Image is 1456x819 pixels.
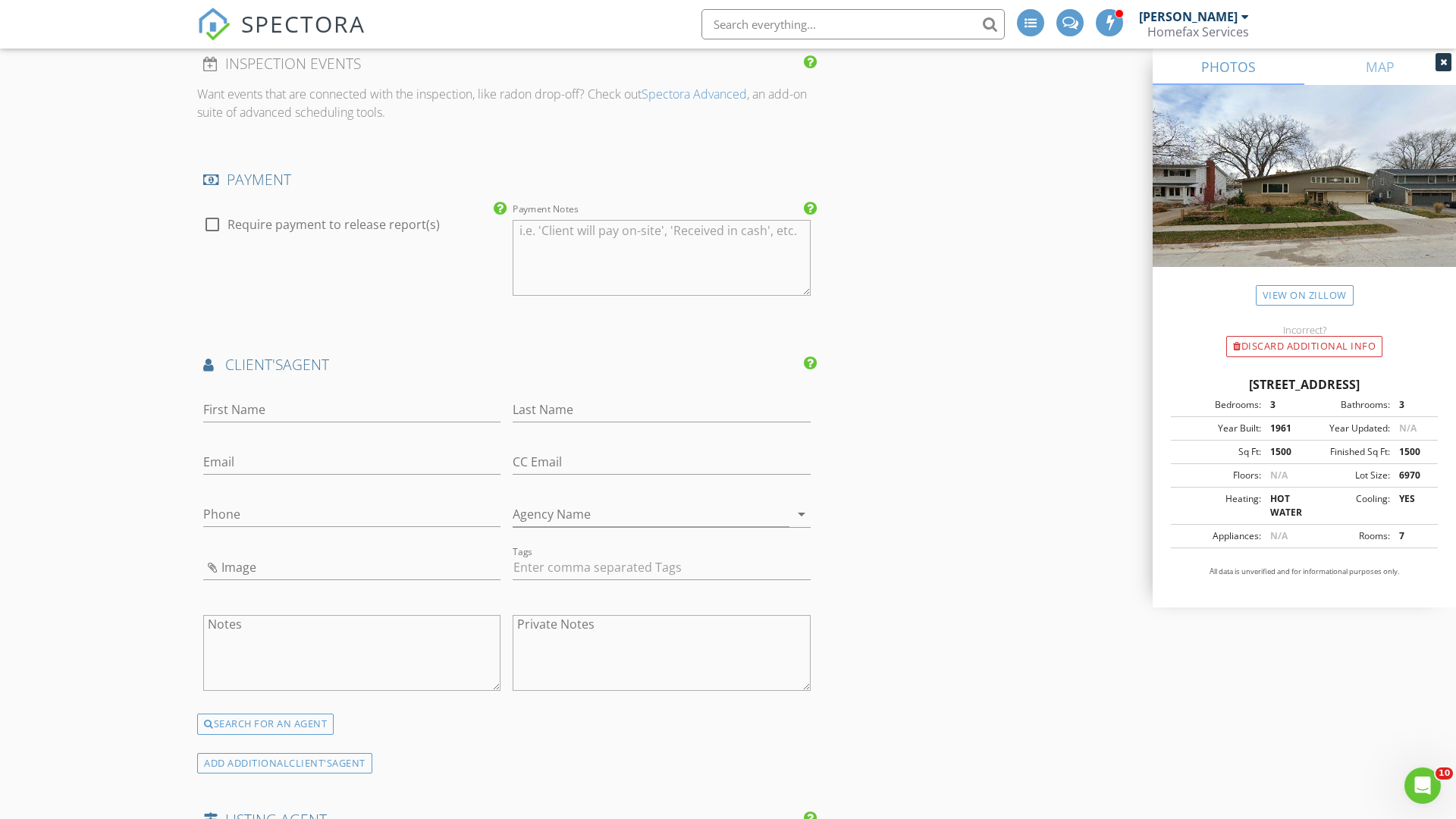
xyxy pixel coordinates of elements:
h4: INSPECTION EVENTS [203,54,811,74]
div: 7 [1390,529,1433,543]
div: [PERSON_NAME] [1139,9,1238,24]
div: ADD ADDITIONAL AGENT [197,753,372,773]
div: Year Updated: [1304,422,1390,435]
span: client's [225,354,283,375]
img: The Best Home Inspection Software - Spectora [197,8,231,41]
div: Sq Ft: [1175,445,1261,459]
div: Finished Sq Ft: [1304,445,1390,459]
span: N/A [1270,469,1288,482]
label: Require payment to release report(s) [227,217,440,232]
span: N/A [1270,529,1288,542]
div: Lot Size: [1304,469,1390,482]
div: Rooms: [1304,529,1390,543]
a: View on Zillow [1256,285,1354,306]
div: 3 [1261,398,1304,412]
div: Appliances: [1175,529,1261,543]
div: HOT WATER [1261,492,1304,519]
input: Image [203,555,500,580]
div: 1961 [1261,422,1304,435]
div: 6970 [1390,469,1433,482]
div: [STREET_ADDRESS] [1171,375,1438,394]
h4: PAYMENT [203,170,811,190]
div: Year Built: [1175,422,1261,435]
div: YES [1390,492,1433,519]
input: Search everything... [701,9,1005,39]
div: Discard Additional info [1226,336,1382,357]
div: SEARCH FOR AN AGENT [197,714,334,735]
textarea: Notes [203,615,500,691]
img: streetview [1153,85,1456,303]
div: 1500 [1261,445,1304,459]
div: Bedrooms: [1175,398,1261,412]
div: Incorrect? [1153,324,1456,336]
a: Spectora Advanced [642,86,747,102]
div: Homefax Services [1147,24,1249,39]
a: SPECTORA [197,20,366,52]
iframe: Intercom live chat [1404,767,1441,804]
span: client's [289,756,332,770]
span: SPECTORA [241,8,366,39]
p: Want events that are connected with the inspection, like radon drop-off? Check out , an add-on su... [197,85,817,121]
i: arrow_drop_down [792,505,811,523]
div: Cooling: [1304,492,1390,519]
span: N/A [1399,422,1417,435]
div: 1500 [1390,445,1433,459]
div: Heating: [1175,492,1261,519]
a: MAP [1304,49,1456,85]
div: 3 [1390,398,1433,412]
h4: AGENT [203,355,811,375]
p: All data is unverified and for informational purposes only. [1171,566,1438,577]
div: Floors: [1175,469,1261,482]
a: PHOTOS [1153,49,1304,85]
div: Bathrooms: [1304,398,1390,412]
span: 10 [1436,767,1453,780]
